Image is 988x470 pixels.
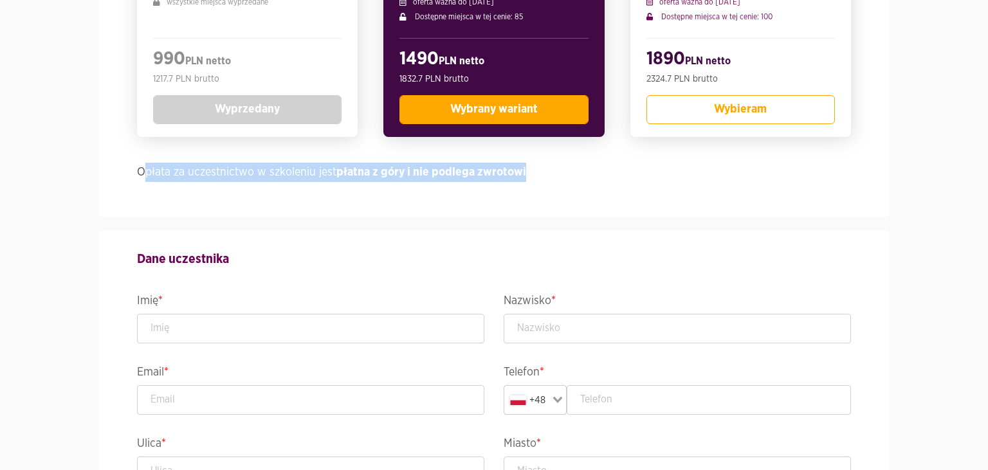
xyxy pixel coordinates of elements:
[507,388,549,411] div: +48
[153,95,342,124] button: Wyprzedany
[646,95,835,124] button: Wybieram
[153,48,342,73] h2: 990
[646,73,835,86] p: 2324.7 PLN brutto
[399,48,588,73] h2: 1490
[399,11,588,23] p: Dostępne miejsca w tej cenie: 85
[137,363,484,385] legend: Email
[153,73,342,86] p: 1217.7 PLN brutto
[137,163,851,182] h4: Opłata za uczestnictwo w szkoleniu jest
[439,56,484,66] span: PLN netto
[510,395,526,405] img: pl.svg
[137,291,484,314] legend: Imię
[685,56,731,66] span: PLN netto
[714,104,767,115] span: Wybieram
[185,56,231,66] span: PLN netto
[137,385,484,415] input: Email
[567,385,852,415] input: Telefon
[504,385,567,415] div: Search for option
[504,291,851,314] legend: Nazwisko
[399,95,588,124] button: Wybrany wariant
[137,253,229,266] strong: Dane uczestnika
[646,48,835,73] h2: 1890
[504,434,851,456] legend: Miasto
[137,314,484,343] input: Imię
[450,104,538,115] span: Wybrany wariant
[137,434,484,456] legend: Ulica
[504,363,851,385] legend: Telefon
[336,167,526,178] strong: płatna z góry i nie podlega zwrotowi
[504,314,851,343] input: Nazwisko
[399,73,588,86] p: 1832.7 PLN brutto
[646,11,835,23] p: Dostępne miejsca w tej cenie: 100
